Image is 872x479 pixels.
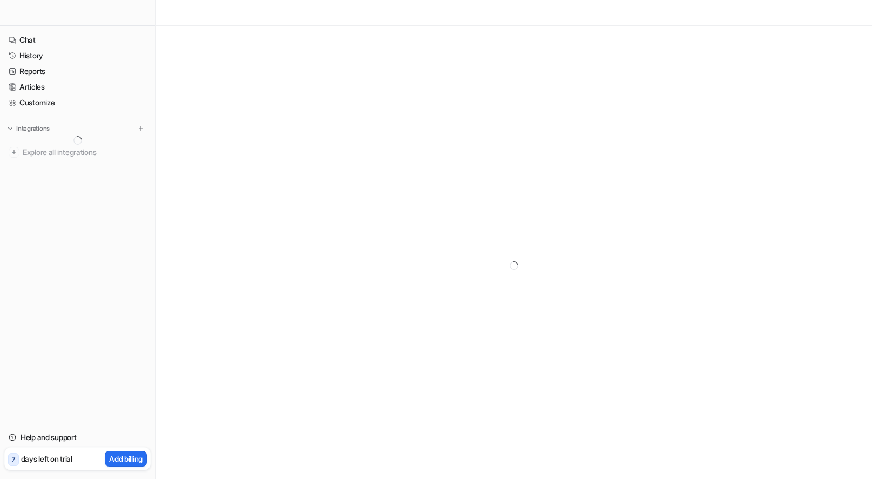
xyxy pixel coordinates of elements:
p: days left on trial [21,453,72,464]
a: Articles [4,79,151,95]
p: 7 [12,455,15,464]
a: Explore all integrations [4,145,151,160]
p: Add billing [109,453,143,464]
span: Explore all integrations [23,144,146,161]
p: Integrations [16,124,50,133]
img: expand menu [6,125,14,132]
a: History [4,48,151,63]
button: Add billing [105,451,147,467]
a: Help and support [4,430,151,445]
a: Customize [4,95,151,110]
button: Integrations [4,123,53,134]
a: Chat [4,32,151,48]
img: explore all integrations [9,147,19,158]
a: Reports [4,64,151,79]
img: menu_add.svg [137,125,145,132]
